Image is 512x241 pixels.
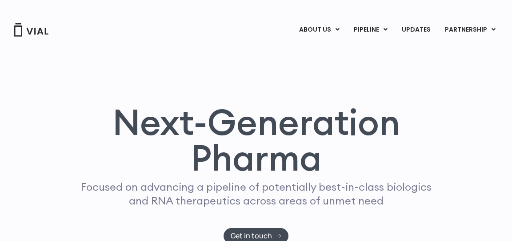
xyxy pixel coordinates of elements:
p: Focused on advancing a pipeline of potentially best-in-class biologics and RNA therapeutics acros... [77,180,435,208]
img: Vial Logo [13,23,49,37]
a: UPDATES [395,22,437,37]
h1: Next-Generation Pharma [64,104,448,176]
a: PARTNERSHIPMenu Toggle [438,22,503,37]
span: Get in touch [231,233,272,239]
a: PIPELINEMenu Toggle [347,22,394,37]
a: ABOUT USMenu Toggle [292,22,346,37]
